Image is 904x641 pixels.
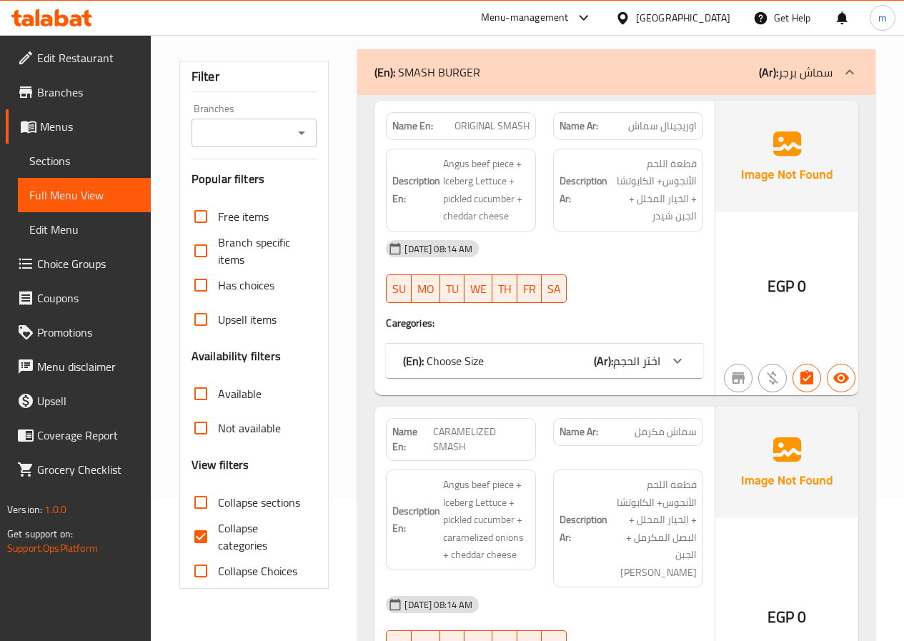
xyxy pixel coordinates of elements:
strong: Description En: [392,502,440,537]
h3: Availability filters [192,348,281,364]
span: Available [218,385,262,402]
a: Choice Groups [6,247,151,281]
span: قطعة اللحم الأنجوس+ الكابوتشا + الخيار المخلل + الجبن شيدر [610,155,697,225]
h3: Popular filters [192,171,317,187]
span: Branches [37,84,139,101]
span: [DATE] 08:14 AM [399,598,478,612]
strong: Description En: [392,172,440,207]
b: (Ar): [759,61,778,83]
div: Menu-management [481,9,569,26]
span: TH [498,279,512,299]
strong: Name En: [392,119,433,134]
button: Open [292,123,312,143]
span: Edit Menu [29,221,139,238]
h3: View filters [192,457,249,473]
span: 1.0.0 [44,500,66,519]
div: (En): SMASH BURGER(Ar):سماش برجر [357,49,875,95]
span: MO [417,279,434,299]
span: قطعة اللحم الأنجوس+ الكابوتشا + الخيار المخلل + البصل المكرمل + الجبن الشيدر [610,476,697,581]
span: 0 [798,272,806,300]
button: TU [440,274,465,303]
b: (Ar): [594,350,613,372]
strong: Description Ar: [560,511,607,546]
span: EGP [768,272,794,300]
button: MO [412,274,440,303]
p: Choose Size [403,352,484,369]
span: Grocery Checklist [37,461,139,478]
span: Get support on: [7,525,73,543]
a: Edit Restaurant [6,41,151,75]
span: Angus beef piece + Iceberg Lettuce + pickled cucumber + cheddar cheese [443,155,530,225]
span: m [878,10,887,26]
a: Menus [6,109,151,144]
button: Available [827,364,855,392]
a: Coverage Report [6,418,151,452]
button: SU [386,274,412,303]
span: Full Menu View [29,187,139,204]
span: SU [392,279,406,299]
span: Upsell items [218,311,277,328]
span: TU [446,279,459,299]
div: Filter [192,61,317,92]
span: SA [547,279,561,299]
span: Menus [40,118,139,135]
span: EGP [768,603,794,631]
button: SA [542,274,567,303]
strong: Description Ar: [560,172,607,207]
a: Sections [18,144,151,178]
a: Grocery Checklist [6,452,151,487]
span: Free items [218,208,269,225]
h4: Caregories: [386,316,703,330]
a: Coupons [6,281,151,315]
span: CARAMELIZED SMASH [433,424,530,454]
span: Choice Groups [37,255,139,272]
button: TH [492,274,517,303]
a: Promotions [6,315,151,349]
button: Not branch specific item [724,364,752,392]
img: Ae5nvW7+0k+MAAAAAElFTkSuQmCC [715,101,858,212]
div: [GEOGRAPHIC_DATA] [636,10,730,26]
span: اوريجينال سماش [628,119,697,134]
span: Promotions [37,324,139,341]
button: Has choices [793,364,821,392]
span: Angus beef piece + Iceberg Lettuce + pickled cucumber + caramelized onions + cheddar cheese [443,476,530,564]
span: Upsell [37,392,139,409]
span: Has choices [218,277,274,294]
button: WE [465,274,492,303]
p: سماش برجر [759,64,833,81]
b: (En): [403,350,424,372]
span: اختر الحجم [613,350,660,372]
span: سماش مكرمل [635,424,697,439]
a: Edit Menu [18,212,151,247]
span: Collapse Choices [218,562,297,580]
img: Ae5nvW7+0k+MAAAAAElFTkSuQmCC [715,407,858,518]
button: Purchased item [758,364,787,392]
span: Coupons [37,289,139,307]
span: FR [523,279,536,299]
span: Edit Restaurant [37,49,139,66]
span: Version: [7,500,42,519]
span: 0 [798,603,806,631]
p: SMASH BURGER [374,64,480,81]
div: (En): Choose Size(Ar):اختر الحجم [386,344,703,378]
span: Collapse sections [218,494,300,511]
a: Branches [6,75,151,109]
a: Full Menu View [18,178,151,212]
strong: Name En: [392,424,433,454]
span: Coverage Report [37,427,139,444]
span: Menu disclaimer [37,358,139,375]
a: Menu disclaimer [6,349,151,384]
span: Branch specific items [218,234,306,268]
span: Sections [29,152,139,169]
strong: Name Ar: [560,119,598,134]
a: Support.OpsPlatform [7,539,98,557]
b: (En): [374,61,395,83]
strong: Name Ar: [560,424,598,439]
a: Upsell [6,384,151,418]
span: ORIGINAL SMASH [455,119,530,134]
span: Collapse categories [218,520,306,554]
span: [DATE] 08:14 AM [399,242,478,256]
span: Not available [218,419,281,437]
button: FR [517,274,542,303]
span: WE [470,279,487,299]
